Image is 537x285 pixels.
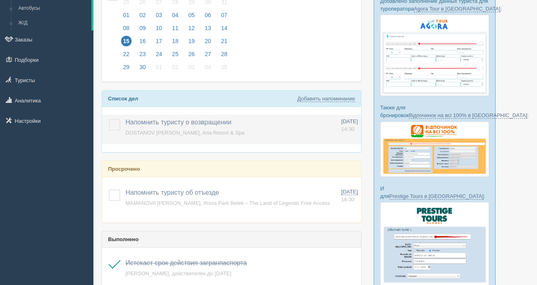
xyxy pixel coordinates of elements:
[126,119,232,126] a: Напомнить туристу о возвращении
[137,36,148,46] span: 16
[119,24,134,37] a: 08
[135,50,150,63] a: 23
[151,50,167,63] a: 24
[170,23,181,33] span: 11
[184,37,199,50] a: 19
[135,63,150,76] a: 30
[389,193,483,200] a: Prestige Tours в [GEOGRAPHIC_DATA]
[168,50,183,63] a: 25
[203,36,213,46] span: 20
[186,10,197,20] span: 05
[121,10,132,20] span: 01
[297,96,355,102] a: Добавить напоминание
[380,15,489,96] img: agora-tour-%D1%84%D0%BE%D1%80%D0%BC%D0%B0-%D0%B1%D1%80%D0%BE%D0%BD%D1%8E%D0%B2%D0%B0%D0%BD%D0%BD%...
[203,49,213,59] span: 27
[170,10,181,20] span: 04
[200,37,216,50] a: 20
[135,11,150,24] a: 02
[219,49,230,59] span: 28
[186,23,197,33] span: 12
[135,24,150,37] a: 09
[341,118,358,133] a: [DATE] 14:30
[108,236,139,242] b: Выполнено
[154,23,164,33] span: 10
[154,36,164,46] span: 17
[186,62,197,72] span: 03
[121,62,132,72] span: 29
[121,23,132,33] span: 08
[151,24,167,37] a: 10
[203,62,213,72] span: 04
[200,50,216,63] a: 27
[184,11,199,24] a: 05
[186,49,197,59] span: 26
[219,10,230,20] span: 07
[121,36,132,46] span: 15
[217,37,230,50] a: 21
[341,188,358,203] a: [DATE] 16:30
[203,10,213,20] span: 06
[126,130,245,136] a: DOSTANOV [PERSON_NAME], Aria Resort & Spa
[135,37,150,50] a: 16
[219,36,230,46] span: 21
[341,196,355,202] span: 16:30
[200,11,216,24] a: 06
[15,16,91,30] a: Ж/Д
[119,11,134,24] a: 01
[200,24,216,37] a: 13
[184,63,199,76] a: 03
[126,259,247,266] a: Истекает срок действия загранпаспорта
[137,62,148,72] span: 30
[219,62,230,72] span: 05
[409,112,527,119] a: Відпочинок на всі 100% в [GEOGRAPHIC_DATA]
[137,23,148,33] span: 09
[380,122,489,177] img: otdihnavse100--%D1%84%D0%BE%D1%80%D0%BC%D0%B0-%D0%B1%D1%80%D0%BE%D0%BD%D0%B8%D1%80%D0%BE%D0%B2%D0...
[414,6,500,12] a: Agora Tour в [GEOGRAPHIC_DATA]
[341,189,358,195] span: [DATE]
[137,10,148,20] span: 02
[15,1,91,16] a: Автобусы
[119,37,134,50] a: 15
[184,50,199,63] a: 26
[154,49,164,59] span: 24
[341,126,355,132] span: 14:30
[154,62,164,72] span: 01
[184,24,199,37] a: 12
[119,63,134,76] a: 29
[119,50,134,63] a: 22
[217,50,230,63] a: 28
[137,49,148,59] span: 23
[168,24,183,37] a: 11
[380,185,489,200] p: И для :
[168,37,183,50] a: 18
[217,24,230,37] a: 14
[203,23,213,33] span: 13
[151,37,167,50] a: 17
[200,63,216,76] a: 04
[217,11,230,24] a: 07
[380,104,489,119] p: Также для бронировок :
[108,96,138,102] b: Список дел
[186,36,197,46] span: 19
[126,200,330,206] a: MAMANOVA [PERSON_NAME], Rixos Park Belek – The Land of Legends Free Access
[108,166,140,172] b: Просрочено
[219,23,230,33] span: 14
[168,63,183,76] a: 02
[151,63,167,76] a: 01
[170,36,181,46] span: 18
[341,118,358,124] span: [DATE]
[154,10,164,20] span: 03
[126,270,231,276] a: [PERSON_NAME], действителен до [DATE]
[126,189,219,196] a: Напомнить туристу об отъезде
[121,49,132,59] span: 22
[170,62,181,72] span: 02
[217,63,230,76] a: 05
[168,11,183,24] a: 04
[170,49,181,59] span: 25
